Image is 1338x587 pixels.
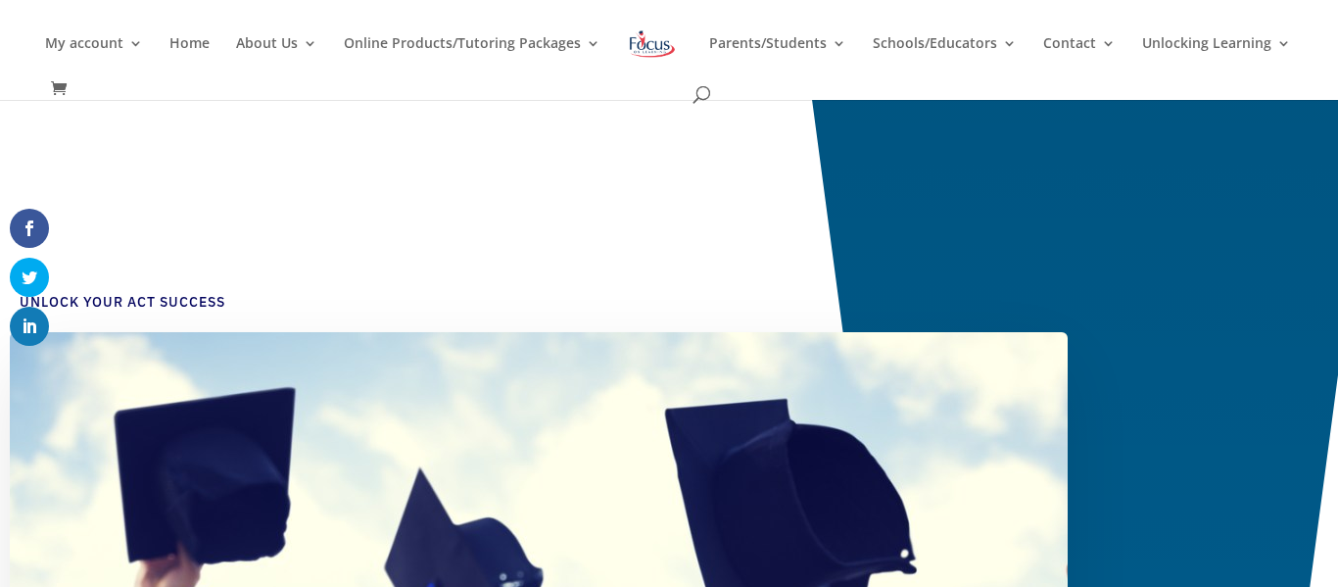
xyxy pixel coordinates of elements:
[1142,36,1291,82] a: Unlocking Learning
[236,36,317,82] a: About Us
[45,36,143,82] a: My account
[1043,36,1116,82] a: Contact
[709,36,846,82] a: Parents/Students
[20,293,1038,322] h4: Unlock Your ACT Success
[627,26,678,62] img: Focus on Learning
[169,36,210,82] a: Home
[344,36,600,82] a: Online Products/Tutoring Packages
[873,36,1017,82] a: Schools/Educators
